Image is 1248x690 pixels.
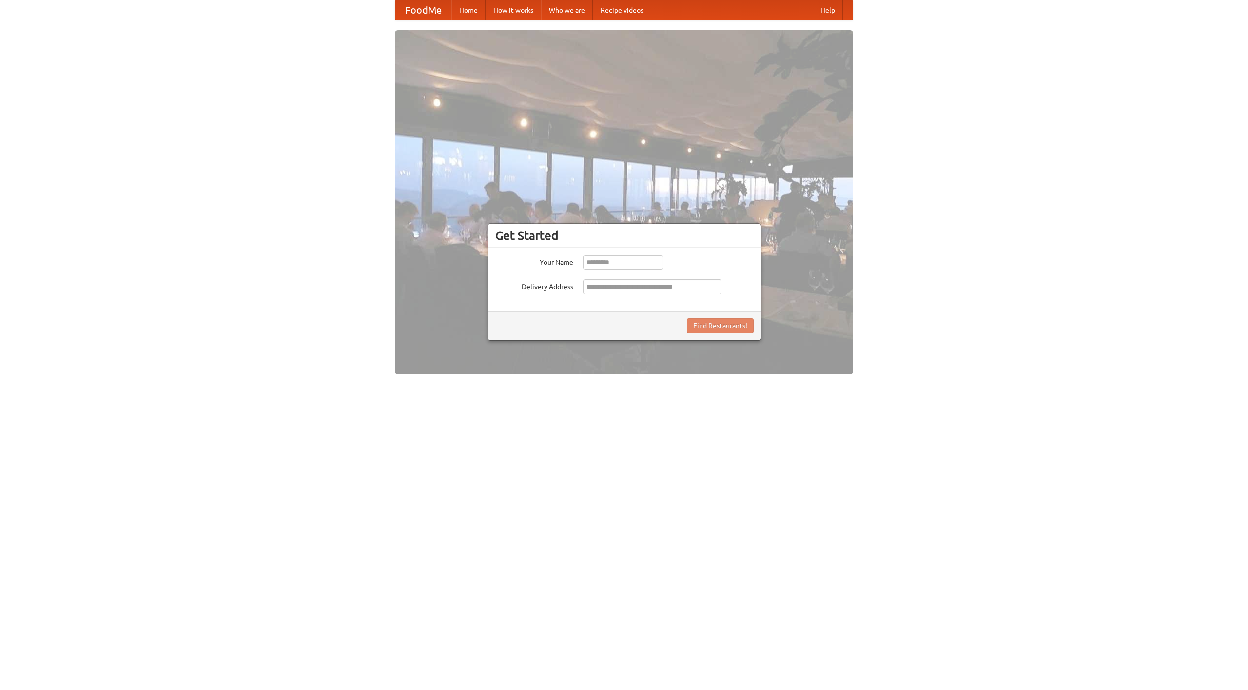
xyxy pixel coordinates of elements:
a: How it works [486,0,541,20]
a: Home [451,0,486,20]
button: Find Restaurants! [687,318,754,333]
label: Delivery Address [495,279,573,292]
a: Who we are [541,0,593,20]
label: Your Name [495,255,573,267]
a: FoodMe [395,0,451,20]
a: Help [813,0,843,20]
a: Recipe videos [593,0,651,20]
h3: Get Started [495,228,754,243]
